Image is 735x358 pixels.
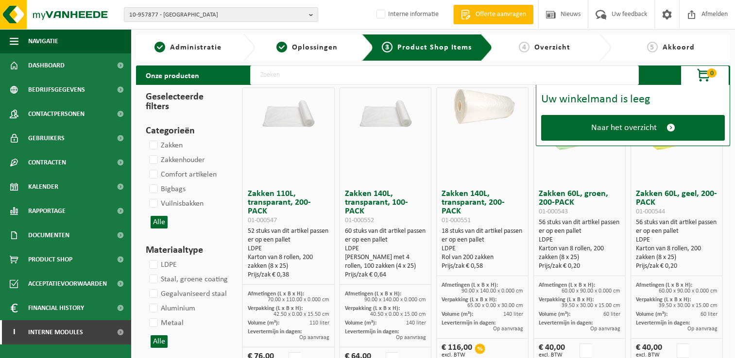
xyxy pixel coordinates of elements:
[28,223,69,247] span: Documenten
[170,44,222,51] span: Administratie
[406,320,426,326] span: 140 liter
[539,352,565,358] span: excl. BTW
[28,29,58,53] span: Navigatie
[519,42,530,52] span: 4
[28,199,66,223] span: Rapportage
[299,335,329,341] span: Op aanvraag
[541,94,725,105] div: Uw winkelmand is leeg
[146,243,225,258] h3: Materiaaltype
[541,115,725,141] a: Naar het overzicht
[28,78,85,102] span: Bedrijfsgegevens
[636,343,662,358] div: € 40,00
[636,208,665,215] span: 01-000544
[539,297,594,303] span: Verpakking (L x B x H):
[442,217,471,224] span: 01-000551
[442,311,473,317] span: Volume (m³):
[441,88,524,129] img: 01-000551
[442,352,472,358] span: excl. BTW
[396,335,426,341] span: Op aanvraag
[129,8,305,22] span: 10-957877 - [GEOGRAPHIC_DATA]
[151,216,168,228] button: Alle
[136,65,209,85] h2: Onze producten
[141,42,236,53] a: 1Administratie
[28,247,72,272] span: Product Shop
[375,7,439,22] label: Interne informatie
[590,326,620,332] span: Op aanvraag
[28,272,107,296] span: Acceptatievoorwaarden
[147,167,217,182] label: Comfort artikelen
[345,253,427,271] div: [PERSON_NAME] met 4 rollen, 100 zakken (4 x 25)
[345,320,376,326] span: Volume (m³):
[442,253,523,262] div: Rol van 200 zakken
[659,288,718,294] span: 60.00 x 90.00 x 0.000 cm
[260,42,355,53] a: 2Oplossingen
[147,138,183,153] label: Zakken
[539,343,565,358] div: € 40,00
[442,262,523,271] div: Prijs/zak € 0,58
[370,311,426,317] span: 40.50 x 0.00 x 15.00 cm
[636,218,718,271] div: 56 stuks van dit artikel passen er op een pallet
[467,303,523,309] span: 65.00 x 0.00 x 30.00 cm
[580,343,592,358] input: 1
[539,190,620,216] h3: Zakken 60L, groen, 200-PACK
[707,68,717,78] span: 0
[364,297,426,303] span: 90.00 x 140.00 x 0.000 cm
[28,320,83,344] span: Interne modules
[250,65,639,85] input: Zoeken
[636,320,690,326] span: Levertermijn in dagen:
[562,288,620,294] span: 60.00 x 90.00 x 0.000 cm
[603,311,620,317] span: 60 liter
[345,190,427,225] h3: Zakken 140L, transparant, 100-PACK
[154,42,165,52] span: 1
[248,253,329,271] div: Karton van 8 rollen, 200 zakken (8 x 25)
[151,335,168,348] button: Alle
[345,244,427,253] div: LDPE
[248,227,329,279] div: 52 stuks van dit artikel passen er op een pallet
[539,262,620,271] div: Prijs/zak € 0,20
[28,53,65,78] span: Dashboard
[147,258,177,272] label: LDPE
[147,301,195,316] label: Aluminium
[503,311,523,317] span: 140 liter
[248,329,302,335] span: Levertermijn in dagen:
[292,44,338,51] span: Oplossingen
[28,126,65,150] span: Gebruikers
[344,88,427,129] img: 01-000552
[147,272,228,287] label: Staal, groene coating
[28,296,84,320] span: Financial History
[273,311,329,317] span: 42.50 x 0.00 x 15.50 cm
[248,190,329,225] h3: Zakken 110L, transparant, 200-PACK
[345,271,427,279] div: Prijs/zak € 0,64
[442,227,523,271] div: 18 stuks van dit artikel passen er op een pallet
[381,42,473,53] a: 3Product Shop Items
[124,7,318,22] button: 10-957877 - [GEOGRAPHIC_DATA]
[28,102,85,126] span: Contactpersonen
[147,182,186,196] label: Bigbags
[442,282,498,288] span: Afmetingen (L x B x H):
[636,244,718,262] div: Karton van 8 rollen, 200 zakken (8 x 25)
[247,88,330,129] img: 01-000547
[636,311,667,317] span: Volume (m³):
[382,42,393,52] span: 3
[539,208,568,215] span: 01-000543
[345,217,374,224] span: 01-000552
[562,303,620,309] span: 39.50 x 30.00 x 15.00 cm
[268,297,329,303] span: 70.00 x 110.00 x 0.000 cm
[534,44,570,51] span: Overzicht
[146,90,225,114] h3: Geselecteerde filters
[147,196,204,211] label: Vuilnisbakken
[442,190,523,225] h3: Zakken 140L, transparant, 200-PACK
[493,326,523,332] span: Op aanvraag
[497,42,592,53] a: 4Overzicht
[677,343,689,358] input: 1
[539,218,620,271] div: 56 stuks van dit artikel passen er op een pallet
[147,316,184,330] label: Metaal
[147,287,227,301] label: Gegalvaniseerd staal
[248,271,329,279] div: Prijs/zak € 0,38
[10,320,18,344] span: I
[539,311,570,317] span: Volume (m³):
[442,320,496,326] span: Levertermijn in dagen:
[636,262,718,271] div: Prijs/zak € 0,20
[345,227,427,279] div: 60 stuks van dit artikel passen er op een pallet
[539,320,593,326] span: Levertermijn in dagen:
